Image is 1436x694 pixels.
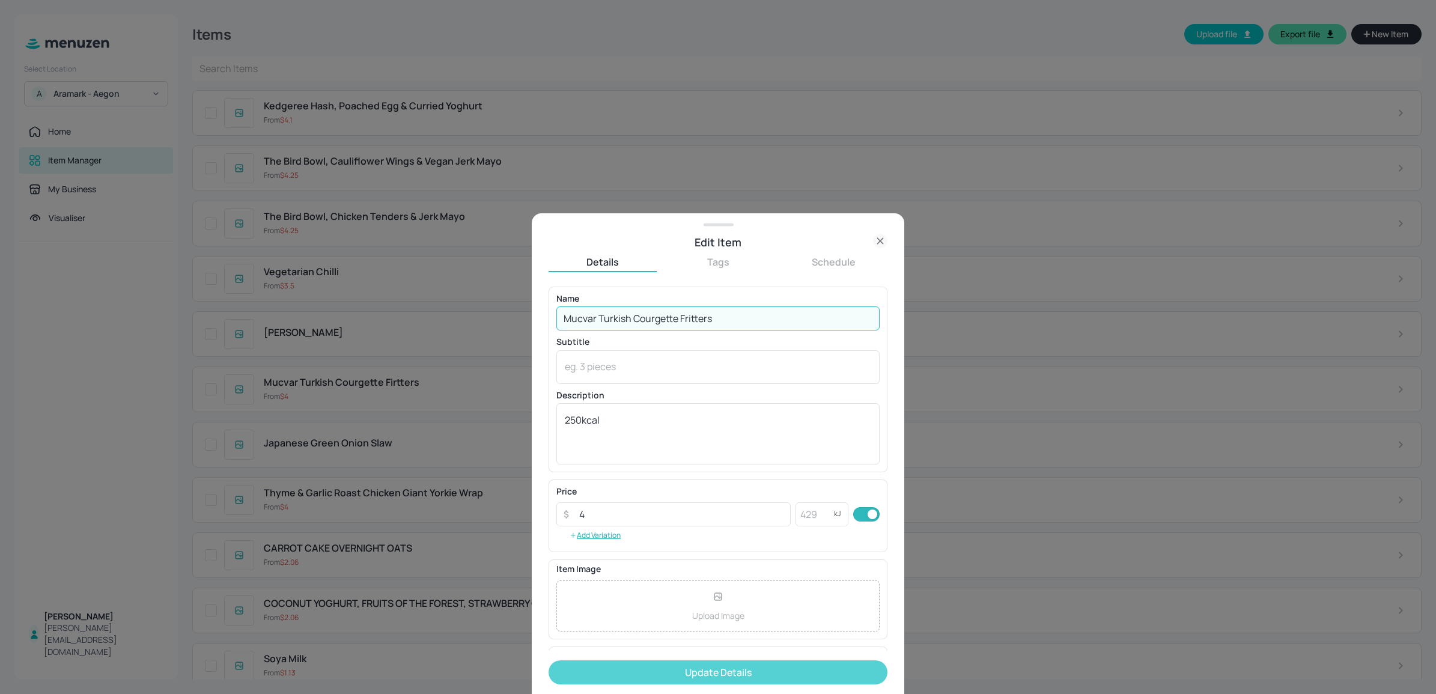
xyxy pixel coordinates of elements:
[549,255,657,269] button: Details
[664,255,772,269] button: Tags
[565,413,871,455] textarea: 250kcal
[556,565,880,573] p: Item Image
[692,609,744,622] p: Upload Image
[556,391,880,400] p: Description
[549,660,887,684] button: Update Details
[556,294,880,303] p: Name
[556,526,634,544] button: Add Variation
[834,510,841,518] p: kJ
[556,338,880,346] p: Subtitle
[572,502,791,526] input: 10
[549,234,887,251] div: Edit Item
[556,487,577,496] p: Price
[779,255,887,269] button: Schedule
[796,502,834,526] input: 429
[556,306,880,330] input: eg. Chicken Teriyaki Sushi Roll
